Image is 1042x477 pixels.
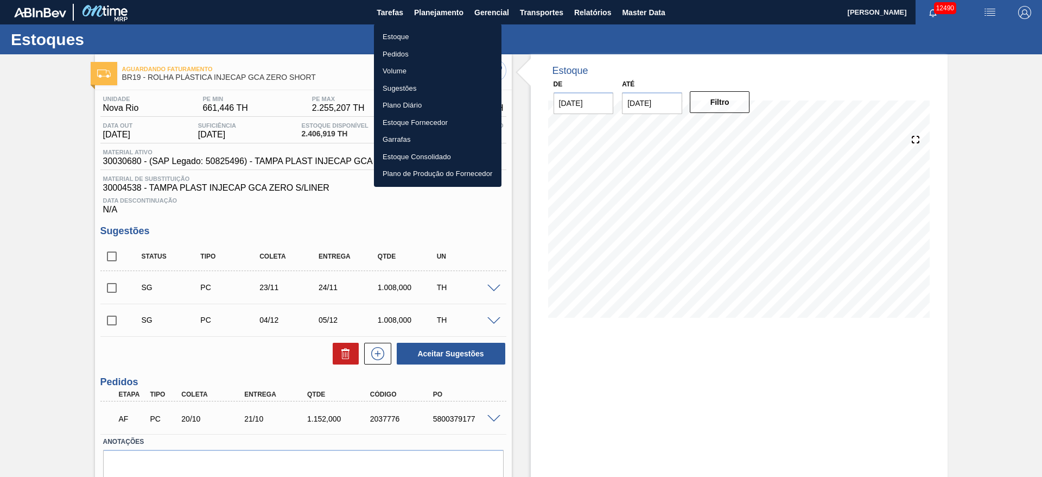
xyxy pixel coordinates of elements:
[374,62,501,80] a: Volume
[374,165,501,183] a: Plano de Produção do Fornecedor
[374,131,501,148] a: Garrafas
[374,28,501,46] a: Estoque
[374,80,501,97] a: Sugestões
[374,97,501,114] a: Plano Diário
[374,114,501,131] a: Estoque Fornecedor
[374,46,501,63] a: Pedidos
[374,148,501,166] a: Estoque Consolidado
